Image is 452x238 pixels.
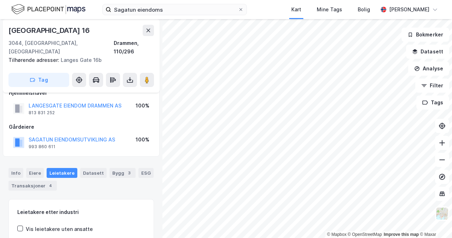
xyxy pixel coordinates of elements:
[348,232,382,237] a: OpenStreetMap
[317,5,342,14] div: Mine Tags
[114,39,154,56] div: Drammen, 110/296
[80,168,107,178] div: Datasett
[29,110,55,116] div: 813 831 252
[17,208,145,216] div: Leietakere etter industri
[138,168,154,178] div: ESG
[47,182,54,189] div: 4
[402,28,449,42] button: Bokmerker
[389,5,429,14] div: [PERSON_NAME]
[8,57,61,63] span: Tilhørende adresser:
[136,101,149,110] div: 100%
[111,4,238,15] input: Søk på adresse, matrikkel, gårdeiere, leietakere eller personer
[327,232,346,237] a: Mapbox
[9,123,154,131] div: Gårdeiere
[8,168,23,178] div: Info
[8,181,57,191] div: Transaksjoner
[406,45,449,59] button: Datasett
[8,39,114,56] div: 3044, [GEOGRAPHIC_DATA], [GEOGRAPHIC_DATA]
[29,144,55,150] div: 993 860 611
[136,135,149,144] div: 100%
[9,89,154,97] div: Hjemmelshaver
[8,25,91,36] div: [GEOGRAPHIC_DATA] 16
[358,5,370,14] div: Bolig
[26,168,44,178] div: Eiere
[291,5,301,14] div: Kart
[8,73,69,87] button: Tag
[8,56,148,64] div: Langes Gate 16b
[11,3,85,16] img: logo.f888ab2527a4732fd821a326f86c7f29.svg
[47,168,77,178] div: Leietakere
[417,204,452,238] iframe: Chat Widget
[415,79,449,93] button: Filter
[384,232,419,237] a: Improve this map
[26,225,93,233] div: Vis leietakere uten ansatte
[416,95,449,110] button: Tags
[408,62,449,76] button: Analyse
[109,168,136,178] div: Bygg
[126,169,133,176] div: 3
